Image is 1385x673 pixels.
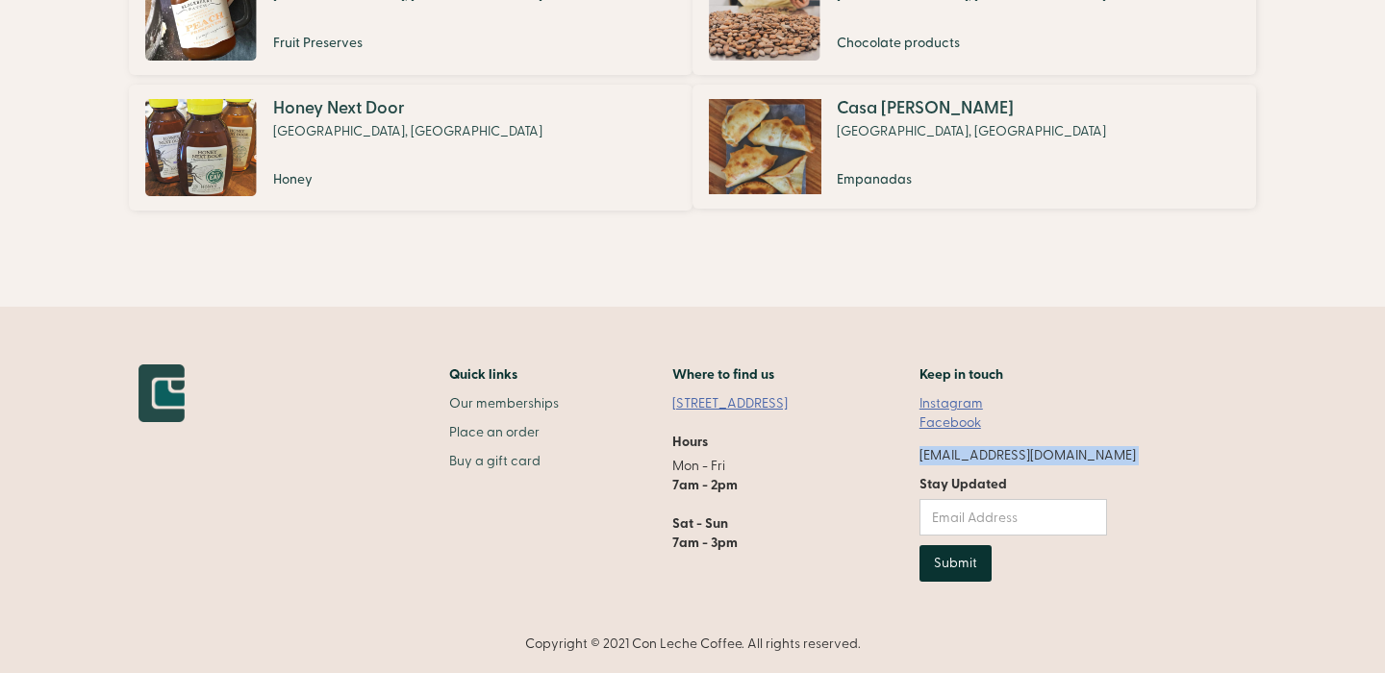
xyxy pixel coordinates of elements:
[672,364,774,385] h5: Where to find us
[919,413,981,433] a: Facebook
[672,433,708,452] h5: Hours
[273,122,542,141] div: [GEOGRAPHIC_DATA], [GEOGRAPHIC_DATA]
[449,394,559,413] a: Our memberships
[138,635,1246,654] div: Copyright © 2021 Con Leche Coffee. All rights reserved.
[273,34,542,53] div: Fruit Preserves
[449,423,559,442] a: Place an order
[837,122,1106,141] div: [GEOGRAPHIC_DATA], [GEOGRAPHIC_DATA]
[919,475,1107,494] label: Stay Updated
[138,85,683,211] a: Honey Next Door[GEOGRAPHIC_DATA], [GEOGRAPHIC_DATA]Honey
[273,170,542,189] div: Honey
[672,457,807,553] p: Mon - Fri
[919,446,1136,465] div: [EMAIL_ADDRESS][DOMAIN_NAME]
[919,499,1107,536] input: Email Address
[919,475,1107,582] form: Email Form
[449,364,559,385] h2: Quick links
[919,364,1003,385] h5: Keep in touch
[449,452,559,471] a: Buy a gift card
[919,394,983,413] a: Instagram
[273,97,405,119] strong: Honey Next Door
[919,545,992,582] input: Submit
[837,170,1106,189] div: Empanadas
[837,34,1106,53] div: Chocolate products
[672,476,738,552] strong: 7am - 2pm Sat - Sun 7am - 3pm
[837,99,1106,118] div: Casa [PERSON_NAME]
[702,85,1246,210] a: Casa [PERSON_NAME][GEOGRAPHIC_DATA], [GEOGRAPHIC_DATA]Empanadas
[672,394,807,413] a: [STREET_ADDRESS]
